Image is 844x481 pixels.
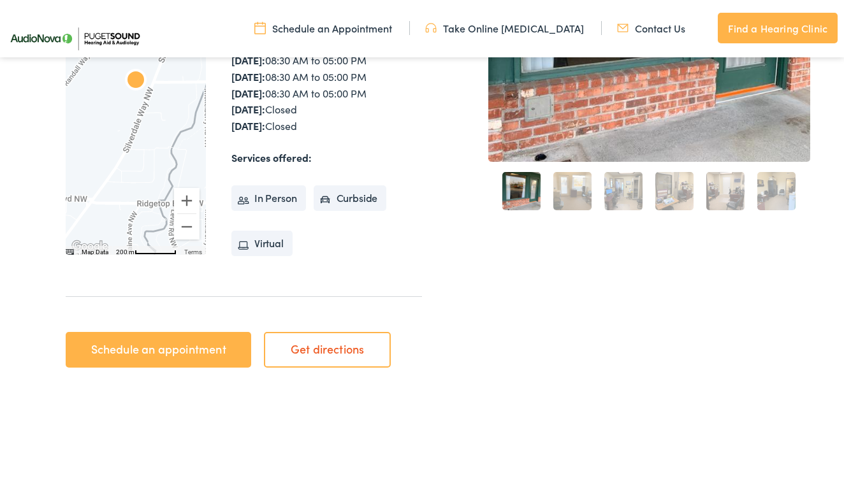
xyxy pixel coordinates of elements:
[254,21,392,35] a: Schedule an Appointment
[82,248,108,257] button: Map Data
[502,172,541,210] a: 1
[66,332,251,368] a: Schedule an appointment
[617,21,629,35] img: utility icon
[231,102,265,116] strong: [DATE]:
[231,150,312,164] strong: Services offered:
[69,238,111,255] a: Open this area in Google Maps (opens a new window)
[174,188,200,213] button: Zoom in
[116,248,135,255] span: 200 m
[706,172,745,210] a: 5
[254,21,266,35] img: utility icon
[425,21,584,35] a: Take Online [MEDICAL_DATA]
[655,172,694,210] a: 4
[231,86,265,100] strong: [DATE]:
[718,13,838,43] a: Find a Hearing Clinic
[69,238,111,255] img: Google
[120,66,151,97] div: AudioNova
[264,332,391,368] a: Get directions
[231,185,306,211] li: In Person
[231,69,265,83] strong: [DATE]:
[231,53,265,67] strong: [DATE]:
[112,246,180,255] button: Map Scale: 200 m per 62 pixels
[231,118,265,133] strong: [DATE]:
[314,185,387,211] li: Curbside
[174,214,200,240] button: Zoom out
[184,248,202,255] a: Terms (opens in new tab)
[553,172,592,210] a: 2
[65,248,74,257] button: Keyboard shortcuts
[425,21,437,35] img: utility icon
[617,21,685,35] a: Contact Us
[231,20,422,134] div: 08:30 AM to 05:00 PM 08:30 AM to 05:00 PM 08:30 AM to 05:00 PM 08:30 AM to 05:00 PM 08:30 AM to 0...
[604,172,643,210] a: 3
[231,231,293,256] li: Virtual
[757,172,796,210] a: 6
